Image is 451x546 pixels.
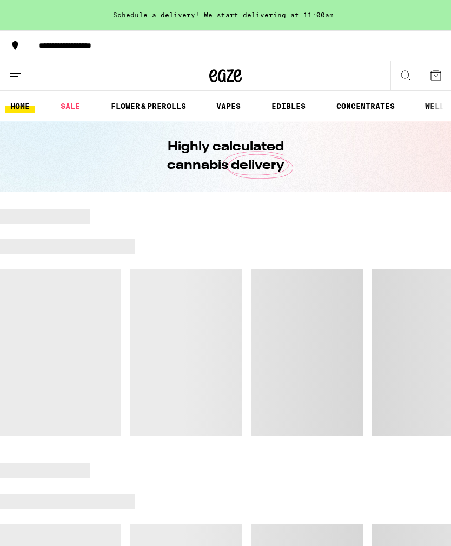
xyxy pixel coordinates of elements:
[5,100,35,113] a: HOME
[105,100,191,113] a: FLOWER & PREROLLS
[55,100,85,113] a: SALE
[266,100,311,113] a: EDIBLES
[331,100,400,113] a: CONCENTRATES
[211,100,246,113] a: VAPES
[380,514,440,541] iframe: Opens a widget where you can find more information
[136,138,315,175] h1: Highly calculated cannabis delivery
